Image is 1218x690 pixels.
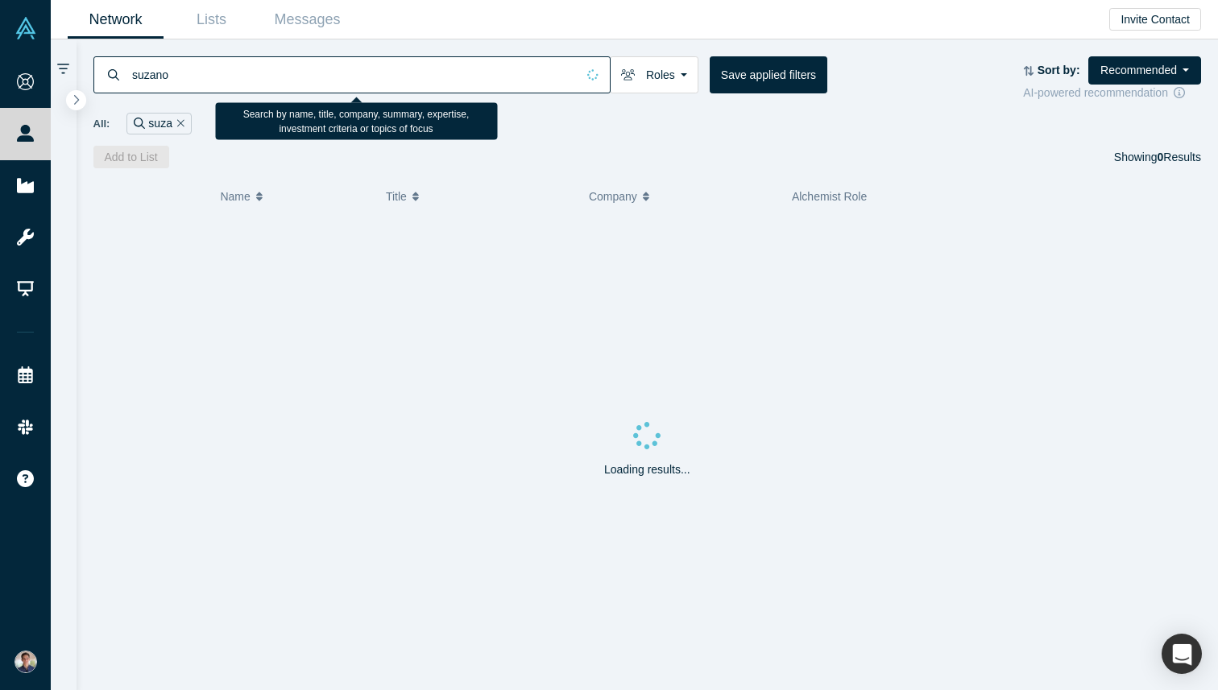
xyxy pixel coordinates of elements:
[220,180,369,213] button: Name
[14,17,37,39] img: Alchemist Vault Logo
[93,146,169,168] button: Add to List
[604,461,690,478] p: Loading results...
[68,1,164,39] a: Network
[164,1,259,39] a: Lists
[1114,146,1201,168] div: Showing
[589,180,775,213] button: Company
[386,180,407,213] span: Title
[259,1,355,39] a: Messages
[220,180,250,213] span: Name
[93,116,110,132] span: All:
[386,180,572,213] button: Title
[1158,151,1164,163] strong: 0
[1158,151,1201,163] span: Results
[172,114,184,133] button: Remove Filter
[792,190,867,203] span: Alchemist Role
[130,56,576,93] input: Search by name, title, company, summary, expertise, investment criteria or topics of focus
[710,56,827,93] button: Save applied filters
[126,113,191,134] div: suza
[1038,64,1080,76] strong: Sort by:
[610,56,698,93] button: Roles
[14,651,37,673] img: Andres Meiners's Account
[1109,8,1201,31] button: Invite Contact
[1023,85,1201,101] div: AI-powered recommendation
[589,180,637,213] span: Company
[1088,56,1201,85] button: Recommended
